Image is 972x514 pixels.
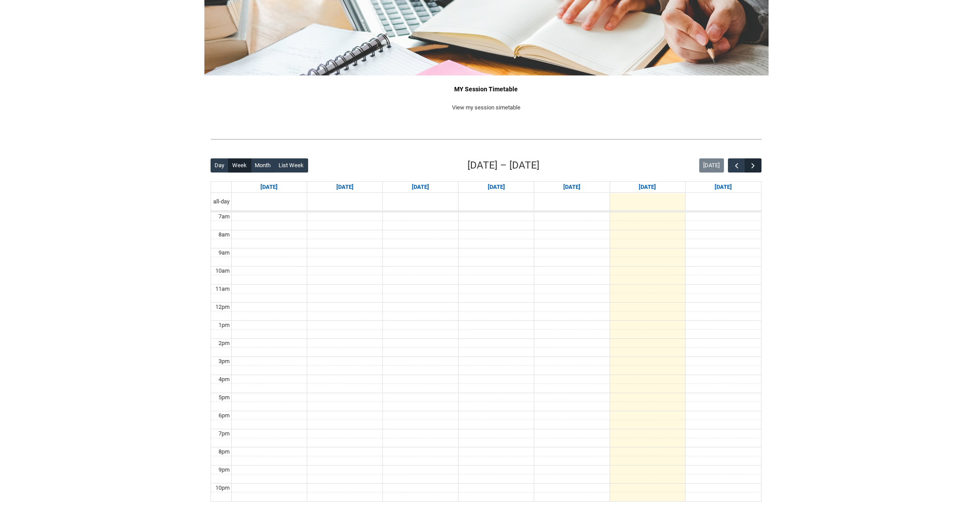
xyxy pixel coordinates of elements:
[217,212,231,221] div: 7am
[217,465,231,474] div: 9pm
[214,484,231,492] div: 10pm
[561,182,582,192] a: Go to September 11, 2025
[486,182,506,192] a: Go to September 10, 2025
[410,182,431,192] a: Go to September 9, 2025
[211,135,761,144] img: REDU_GREY_LINE
[214,303,231,311] div: 12pm
[211,158,229,173] button: Day
[217,339,231,348] div: 2pm
[217,411,231,420] div: 6pm
[251,158,275,173] button: Month
[335,182,355,192] a: Go to September 8, 2025
[214,266,231,275] div: 10am
[728,158,745,173] button: Previous Week
[217,321,231,330] div: 1pm
[211,103,761,112] p: View my session simetable
[217,393,231,402] div: 5pm
[467,158,539,173] h2: [DATE] – [DATE]
[259,182,279,192] a: Go to September 7, 2025
[228,158,251,173] button: Week
[211,197,231,206] span: all-day
[217,357,231,366] div: 3pm
[699,158,724,173] button: [DATE]
[217,429,231,438] div: 7pm
[217,447,231,456] div: 8pm
[713,182,734,192] a: Go to September 13, 2025
[454,86,518,93] strong: MY Session Timetable
[214,285,231,293] div: 11am
[275,158,308,173] button: List Week
[217,230,231,239] div: 8am
[745,158,761,173] button: Next Week
[217,375,231,384] div: 4pm
[637,182,658,192] a: Go to September 12, 2025
[217,248,231,257] div: 9am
